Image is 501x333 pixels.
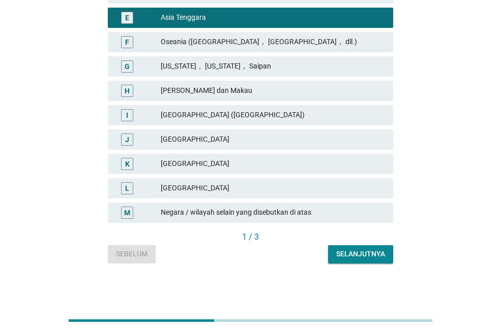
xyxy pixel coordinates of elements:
div: [GEOGRAPHIC_DATA] [161,134,385,146]
div: K [125,158,130,169]
div: Oseania ([GEOGRAPHIC_DATA]， [GEOGRAPHIC_DATA]， dll.) [161,36,385,48]
div: 1 / 3 [108,231,393,243]
div: E [125,12,129,23]
div: [PERSON_NAME] dan Makau [161,85,385,97]
div: F [125,37,129,47]
div: M [124,207,130,218]
div: Selanjutnya [336,249,385,259]
div: H [125,85,130,96]
div: Asia Tenggara [161,12,385,24]
div: [US_STATE]， [US_STATE]， Saipan [161,60,385,73]
button: Selanjutnya [328,245,393,263]
div: [GEOGRAPHIC_DATA] [161,158,385,170]
div: I [126,110,128,120]
div: [GEOGRAPHIC_DATA] [161,182,385,194]
div: J [125,134,129,145]
div: G [125,61,130,72]
div: L [125,183,129,193]
div: [GEOGRAPHIC_DATA] ([GEOGRAPHIC_DATA]) [161,109,385,121]
div: Negara / wilayah selain yang disebutkan di atas [161,207,385,219]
